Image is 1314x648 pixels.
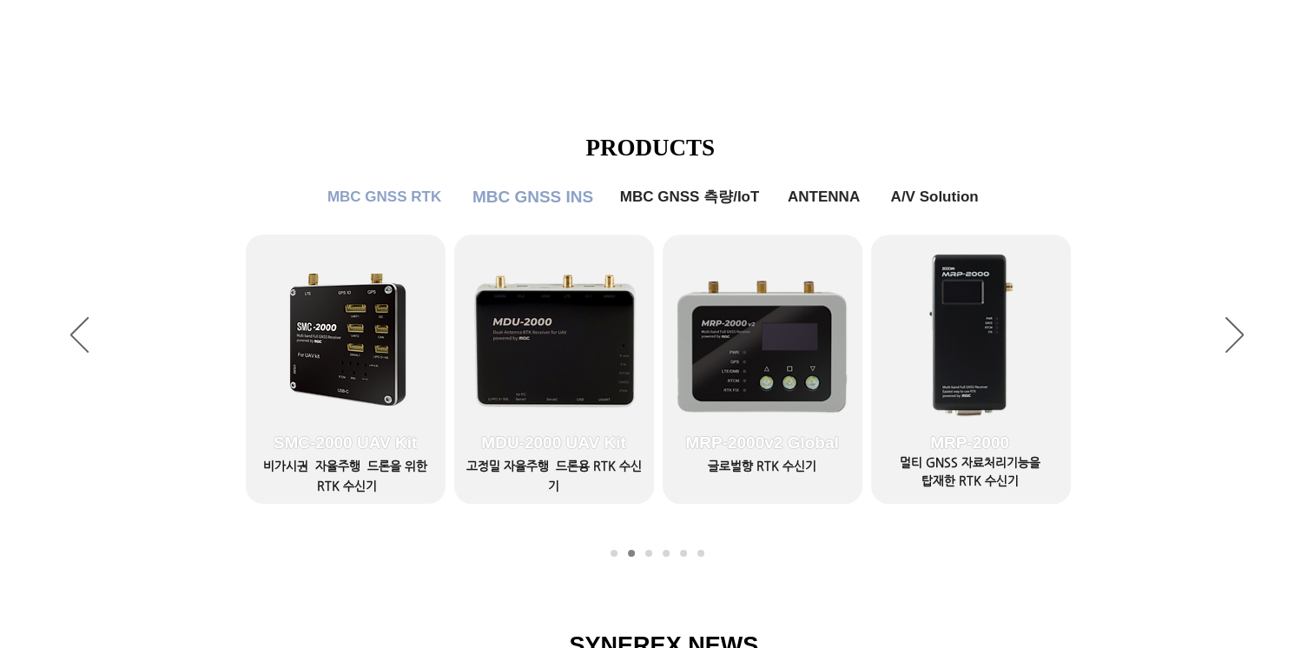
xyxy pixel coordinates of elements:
span: MRP-2000v2 Global [685,433,838,453]
a: ANTENNA [680,550,687,557]
a: MBC GNSS RTK1 [611,550,617,557]
span: MBC GNSS RTK [327,188,441,206]
span: MRP-2000 [930,433,1009,453]
a: MRP-2000 [870,235,1070,504]
span: MBC GNSS 측량/IoT [620,187,760,207]
a: MBC GNSS RTK2 [628,550,635,557]
a: ANTENNA [781,180,868,215]
a: MBC GNSS INS [645,550,652,557]
a: SMC-2000 UAV Kit [246,235,446,504]
a: A/V Solution [697,550,704,557]
span: SMC-2000 UAV Kit [274,433,417,453]
a: A/V Solution [878,180,992,215]
span: MDU-2000 UAV Kit [481,433,625,453]
span: ANTENNA [788,188,860,206]
a: MBC GNSS 측량/IoT [607,180,773,215]
a: MBC GNSS RTK [315,180,454,215]
span: MBC GNSS INS [472,188,593,207]
iframe: Wix Chat [1114,573,1314,648]
a: MRP-2000v2 Global [663,235,862,504]
span: PRODUCTS [586,135,716,161]
a: MBC GNSS 측량/IoT [663,550,670,557]
a: MBC GNSS INS [468,180,598,215]
button: 이전 [70,317,89,355]
button: 다음 [1225,317,1244,355]
nav: 슬라이드 [605,550,710,557]
a: MDU-2000 UAV Kit [454,235,654,504]
span: A/V Solution [890,188,978,206]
